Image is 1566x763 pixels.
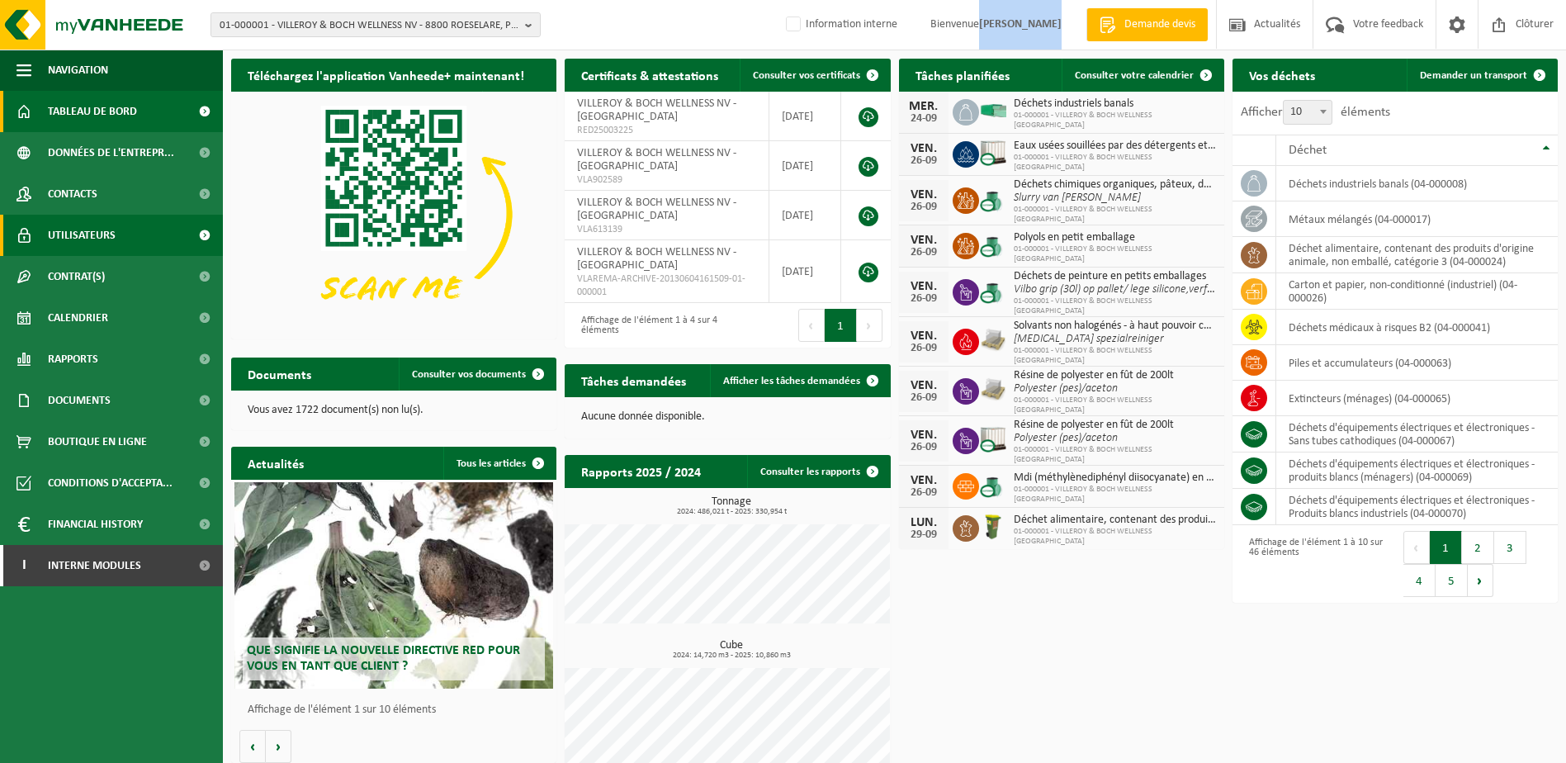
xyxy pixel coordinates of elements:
[1276,381,1558,416] td: extincteurs (ménages) (04-000065)
[907,392,940,404] div: 26-09
[1014,153,1216,173] span: 01-000001 - VILLEROY & BOCH WELLNESS [GEOGRAPHIC_DATA]
[1276,237,1558,273] td: déchet alimentaire, contenant des produits d'origine animale, non emballé, catégorie 3 (04-000024)
[979,326,1007,354] img: LP-PA-00000-WDN-11
[573,652,890,660] span: 2024: 14,720 m3 - 2025: 10,860 m3
[1014,445,1216,465] span: 01-000001 - VILLEROY & BOCH WELLNESS [GEOGRAPHIC_DATA]
[1420,70,1527,81] span: Demander un transport
[979,376,1007,404] img: LP-PA-00000-WDN-11
[907,188,940,201] div: VEN.
[1403,531,1430,564] button: Previous
[907,201,940,213] div: 26-09
[979,471,1007,499] img: PB-OT-0200-CU
[577,124,755,137] span: RED25003225
[565,455,717,487] h2: Rapports 2025 / 2024
[769,92,842,141] td: [DATE]
[1403,564,1436,597] button: 4
[48,504,143,545] span: Financial History
[48,50,108,91] span: Navigation
[1014,140,1216,153] span: Eaux usées souillées par des détergents et savons
[48,380,111,421] span: Documents
[48,339,98,380] span: Rapports
[234,482,553,689] a: Que signifie la nouvelle directive RED pour vous en tant que client ?
[1241,106,1390,119] label: Afficher éléments
[577,147,736,173] span: VILLEROY & BOCH WELLNESS NV - [GEOGRAPHIC_DATA]
[1075,70,1194,81] span: Consulter votre calendrier
[48,215,116,256] span: Utilisateurs
[48,91,137,132] span: Tableau de bord
[907,529,940,541] div: 29-09
[573,508,890,516] span: 2024: 486,021 t - 2025: 330,954 t
[412,369,526,380] span: Consulter vos documents
[979,18,1062,31] strong: [PERSON_NAME]
[1014,97,1216,111] span: Déchets industriels banals
[1014,369,1216,382] span: Résine de polyester en fût de 200lt
[1014,244,1216,264] span: 01-000001 - VILLEROY & BOCH WELLNESS [GEOGRAPHIC_DATA]
[399,358,555,391] a: Consulter vos documents
[573,496,890,516] h3: Tonnage
[565,364,703,396] h2: Tâches demandées
[48,462,173,504] span: Conditions d'accepta...
[907,234,940,247] div: VEN.
[1062,59,1223,92] a: Consulter votre calendrier
[907,113,940,125] div: 24-09
[1283,100,1332,125] span: 10
[1014,231,1216,244] span: Polyols en petit emballage
[769,141,842,191] td: [DATE]
[211,12,541,37] button: 01-000001 - VILLEROY & BOCH WELLNESS NV - 8800 ROESELARE, POPULIERSTRAAT 1
[48,421,147,462] span: Boutique en ligne
[1436,564,1468,597] button: 5
[231,358,328,390] h2: Documents
[1276,489,1558,525] td: déchets d'équipements électriques et électroniques - Produits blancs industriels (04-000070)
[907,247,940,258] div: 26-09
[753,70,860,81] span: Consulter vos certificats
[565,59,735,91] h2: Certificats & attestations
[1014,527,1216,547] span: 01-000001 - VILLEROY & BOCH WELLNESS [GEOGRAPHIC_DATA]
[577,246,736,272] span: VILLEROY & BOCH WELLNESS NV - [GEOGRAPHIC_DATA]
[1014,283,1265,296] i: Vilbo grip (30l) op pallet/ lege silicone,verf/lijm 200lvat
[1014,205,1216,225] span: 01-000001 - VILLEROY & BOCH WELLNESS [GEOGRAPHIC_DATA]
[1462,531,1494,564] button: 2
[1276,453,1558,489] td: déchets d'équipements électriques et électroniques - produits blancs (ménagers) (04-000069)
[1407,59,1556,92] a: Demander un transport
[1014,346,1216,366] span: 01-000001 - VILLEROY & BOCH WELLNESS [GEOGRAPHIC_DATA]
[783,12,897,37] label: Information interne
[1430,531,1462,564] button: 1
[857,309,882,342] button: Next
[48,297,108,339] span: Calendrier
[907,379,940,392] div: VEN.
[740,59,889,92] a: Consulter vos certificats
[231,92,556,336] img: Download de VHEPlus App
[248,704,548,716] p: Affichage de l'élément 1 sur 10 éléments
[581,411,873,423] p: Aucune donnée disponible.
[907,343,940,354] div: 26-09
[907,487,940,499] div: 26-09
[573,307,719,344] div: Affichage de l'élément 1 à 4 sur 4 éléments
[979,513,1007,541] img: WB-0060-HPE-GN-50
[1014,178,1216,192] span: Déchets chimiques organiques, pâteux, dangereux
[710,364,889,397] a: Afficher les tâches demandées
[1284,101,1332,124] span: 10
[979,230,1007,258] img: PB-OT-0200-CU
[1276,310,1558,345] td: déchets médicaux à risques B2 (04-000041)
[266,730,291,763] button: Volgende
[907,142,940,155] div: VEN.
[747,455,889,488] a: Consulter les rapports
[907,155,940,167] div: 26-09
[577,97,736,123] span: VILLEROY & BOCH WELLNESS NV - [GEOGRAPHIC_DATA]
[1014,382,1118,395] i: Polyester (pes)/aceton
[907,429,940,442] div: VEN.
[1086,8,1208,41] a: Demande devis
[231,59,541,91] h2: Téléchargez l'application Vanheede+ maintenant!
[247,644,520,673] span: Que signifie la nouvelle directive RED pour vous en tant que client ?
[1014,296,1216,316] span: 01-000001 - VILLEROY & BOCH WELLNESS [GEOGRAPHIC_DATA]
[1276,166,1558,201] td: déchets industriels banals (04-000008)
[1232,59,1332,91] h2: Vos déchets
[577,197,736,222] span: VILLEROY & BOCH WELLNESS NV - [GEOGRAPHIC_DATA]
[907,293,940,305] div: 26-09
[979,139,1007,167] img: PB-IC-CU
[1289,144,1327,157] span: Déchet
[769,191,842,240] td: [DATE]
[1014,514,1216,527] span: Déchet alimentaire, contenant des produits d'origine animale, non emballé, catég...
[1014,333,1164,345] i: [MEDICAL_DATA] spezialreiniger
[1014,432,1118,444] i: Polyester (pes)/aceton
